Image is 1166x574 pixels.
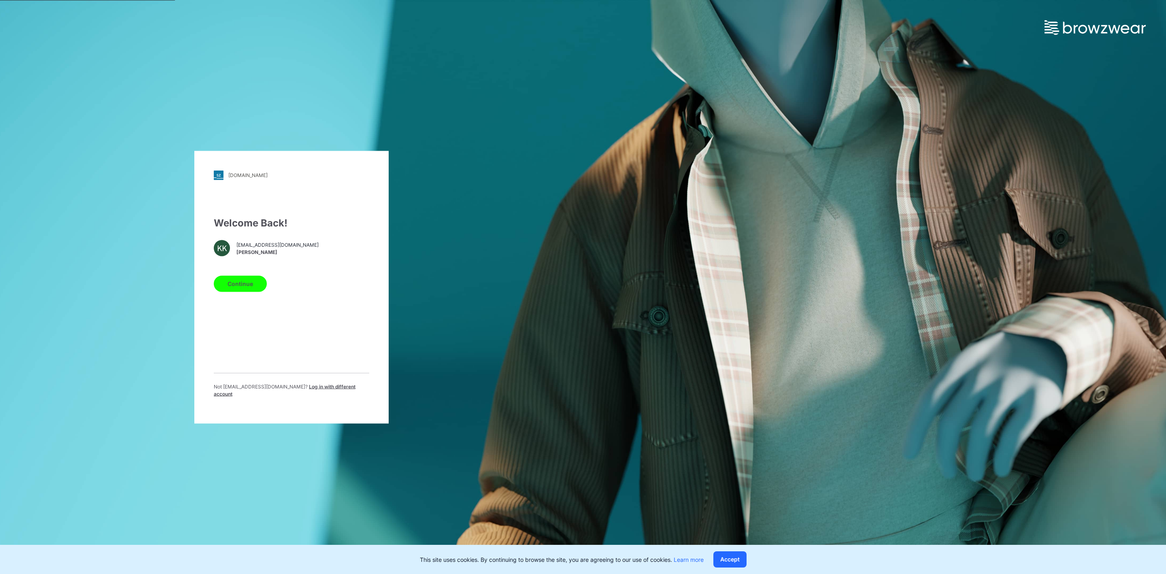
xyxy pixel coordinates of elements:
[214,383,369,397] p: Not [EMAIL_ADDRESS][DOMAIN_NAME] ?
[214,240,230,256] div: KK
[420,555,704,564] p: This site uses cookies. By continuing to browse the site, you are agreeing to our use of cookies.
[236,249,319,256] span: [PERSON_NAME]
[214,170,369,180] a: [DOMAIN_NAME]
[214,170,223,180] img: stylezone-logo.562084cfcfab977791bfbf7441f1a819.svg
[214,275,267,292] button: Continue
[674,556,704,563] a: Learn more
[713,551,747,568] button: Accept
[214,216,369,230] div: Welcome Back!
[1045,20,1146,35] img: browzwear-logo.e42bd6dac1945053ebaf764b6aa21510.svg
[236,241,319,249] span: [EMAIL_ADDRESS][DOMAIN_NAME]
[228,172,268,178] div: [DOMAIN_NAME]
